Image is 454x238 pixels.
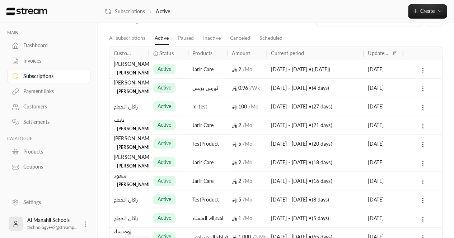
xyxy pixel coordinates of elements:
span: [PERSON_NAME] [114,87,156,96]
div: Updated at [368,50,389,56]
a: Invoices [7,54,90,68]
span: active [158,196,172,203]
a: Active [155,32,169,45]
div: راكان الحجاج [114,209,145,227]
div: [PERSON_NAME] [114,60,145,68]
a: Scheduled [259,32,282,44]
span: technology+v2@streamp... [27,225,78,230]
span: / Mo [243,159,252,165]
a: Canceled [230,32,250,44]
div: 1 [232,209,263,227]
div: TestProduct [192,190,223,209]
div: [DATE] [368,60,399,78]
span: / Mo [243,122,252,128]
a: Payment links [7,84,90,98]
div: [DATE] [368,116,399,134]
div: [DATE] - [DATE] • ( [DATE] ) [271,60,359,78]
p: CATALOGUE [7,136,90,142]
div: روميساء [114,228,145,235]
span: / Wk [249,85,259,91]
div: Products [192,50,212,56]
div: [DATE] - [DATE] • ( 8 days ) [271,190,359,209]
span: Status [159,49,174,57]
div: Customers [23,103,81,110]
div: Amount [232,50,251,56]
div: 100 [232,97,263,116]
div: [DATE] - [DATE] • ( 16 days ) [271,172,359,190]
span: [PERSON_NAME] [114,69,156,77]
div: [DATE] [368,172,399,190]
span: / Mo [243,178,252,184]
div: [DATE] [368,135,399,153]
div: [DATE] - [DATE] • ( 21 days ) [271,116,359,134]
div: 2 [232,172,263,190]
div: راكان الحجاج [114,190,145,209]
div: سعود [114,172,145,180]
div: TestProduct [192,135,223,153]
div: 2 [232,153,263,171]
div: [DATE] [368,190,399,209]
button: Create [408,4,447,19]
span: [PERSON_NAME] [114,162,156,170]
div: [DATE] [368,153,399,171]
span: active [158,65,172,73]
span: Create [420,8,435,14]
div: [PERSON_NAME] [114,135,145,142]
div: 2 [232,116,263,134]
div: 0.96 [232,79,263,97]
a: Coupons [7,160,90,174]
span: / Mo [243,196,252,203]
div: Products [23,148,81,155]
div: Dashboard [23,42,81,49]
div: [DATE] [368,97,399,116]
div: [DATE] - [DATE] • ( 18 days ) [271,153,359,171]
span: active [158,159,172,166]
a: Inactive [203,32,221,44]
div: Jarir Care [192,60,223,78]
div: [DATE] - [DATE] • ( 4 days ) [271,79,359,97]
a: Settlements [7,115,90,129]
div: [DATE] [368,209,399,227]
div: Jarir Care [192,172,223,190]
a: Dashboard [7,39,90,53]
p: MAIN [7,30,90,36]
a: Subscriptions [7,69,90,83]
a: Subscriptions [105,8,145,15]
div: راكان الحجاج [114,97,145,116]
div: Invoices [23,57,81,64]
div: Payment links [23,88,81,95]
div: Al Manahil Schools [27,217,78,231]
div: [DATE] - [DATE] • ( 5 days ) [271,209,359,227]
div: Jarir Care [192,153,223,171]
a: Settings [7,195,90,209]
button: Sort [390,49,399,58]
div: 2 [232,60,263,78]
div: نايف [114,116,145,124]
span: [PERSON_NAME] [114,143,156,152]
span: [PERSON_NAME] [114,180,156,189]
div: Customer name [114,50,135,56]
div: [DATE] - [DATE] • ( 27 days ) [271,97,359,116]
span: [PERSON_NAME] [114,125,156,133]
div: m-test [192,97,223,116]
div: [DATE] [368,79,399,97]
img: Logo [6,8,48,15]
a: All subscriptions [109,32,145,44]
span: / Mo [243,66,252,72]
span: active [158,140,172,147]
div: Current period [271,50,304,56]
a: Paused [178,32,194,44]
div: 5 [232,135,263,153]
span: active [158,121,172,128]
a: Customers [7,100,90,114]
span: / Mo [248,103,258,110]
span: active [158,84,172,91]
p: Active [156,8,170,15]
div: اشتراك المساء [192,209,223,227]
div: [PERSON_NAME] [114,153,145,161]
span: active [158,214,172,222]
div: كورس بزنس [192,79,223,97]
div: [PERSON_NAME] [114,79,145,87]
a: Products [7,145,90,159]
span: active [158,177,172,184]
